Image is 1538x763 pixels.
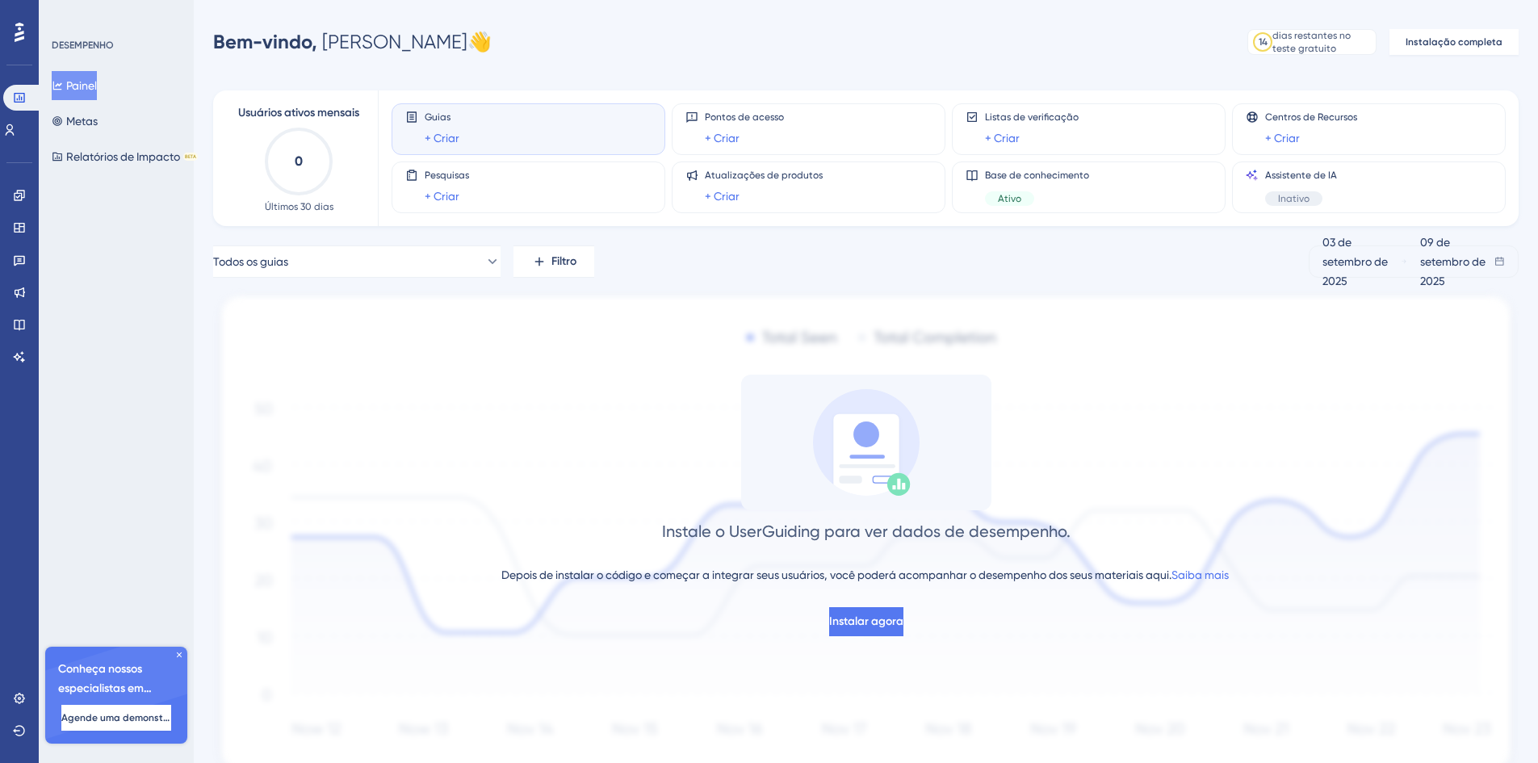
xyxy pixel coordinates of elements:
font: + Criar [985,132,1020,145]
font: Instalar agora [829,614,903,628]
font: 09 de setembro de 2025 [1420,236,1486,287]
font: Últimos 30 dias [265,201,333,212]
font: DESEMPENHO [52,40,114,51]
font: Instalação completa [1406,36,1502,48]
button: Filtro [513,245,594,278]
font: Painel [66,79,97,92]
text: 0 [295,153,303,169]
button: Painel [52,71,97,100]
font: 03 de setembro de 2025 [1322,236,1388,287]
font: 👋 [467,31,492,53]
font: Relatórios de Impacto [66,150,180,163]
font: + Criar [1265,132,1300,145]
button: Todos os guias [213,245,501,278]
font: Todos os guias [213,255,288,268]
font: Base de conhecimento [985,170,1089,181]
font: BETA [185,153,196,159]
font: + Criar [705,132,740,145]
font: dias restantes no teste gratuito [1272,30,1351,54]
font: Usuários ativos mensais [238,106,359,119]
font: Assistente de IA [1265,170,1337,181]
font: + Criar [425,132,459,145]
button: Agende uma demonstração [61,705,171,731]
font: Instale o UserGuiding para ver dados de desempenho. [662,522,1071,541]
font: + Criar [705,190,740,203]
font: Atualizações de produtos [705,170,823,181]
font: Ativo [998,193,1021,204]
font: [PERSON_NAME] [322,31,467,53]
a: Saiba mais [1171,568,1229,581]
font: Bem-vindo, [213,30,317,53]
font: Conheça nossos especialistas em integração 🎧 [58,662,152,715]
font: Filtro [551,254,576,268]
font: Pesquisas [425,170,469,181]
font: + Criar [425,190,459,203]
font: 14 [1259,36,1268,48]
button: Metas [52,107,98,136]
button: Relatórios de ImpactoBETA [52,142,198,171]
font: Guias [425,111,451,123]
button: Instalar agora [829,607,903,636]
font: Depois de instalar o código e começar a integrar seus usuários, você poderá acompanhar o desempen... [501,568,1171,581]
button: Instalação completa [1389,29,1519,55]
font: Pontos de acesso [705,111,784,123]
font: Inativo [1278,193,1310,204]
font: Centros de Recursos [1265,111,1357,123]
font: Agende uma demonstração [61,712,191,723]
font: Metas [66,115,98,128]
font: Listas de verificação [985,111,1079,123]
